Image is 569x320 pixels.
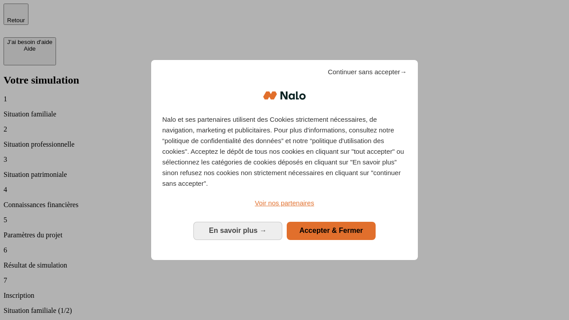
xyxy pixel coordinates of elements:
span: Accepter & Fermer [299,227,363,234]
a: Voir nos partenaires [162,198,407,208]
button: Accepter & Fermer: Accepter notre traitement des données et fermer [287,222,376,240]
img: Logo [263,82,306,109]
button: En savoir plus: Configurer vos consentements [193,222,282,240]
p: Nalo et ses partenaires utilisent des Cookies strictement nécessaires, de navigation, marketing e... [162,114,407,189]
span: En savoir plus → [209,227,267,234]
span: Continuer sans accepter→ [328,67,407,77]
div: Bienvenue chez Nalo Gestion du consentement [151,60,418,260]
span: Voir nos partenaires [255,199,314,207]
